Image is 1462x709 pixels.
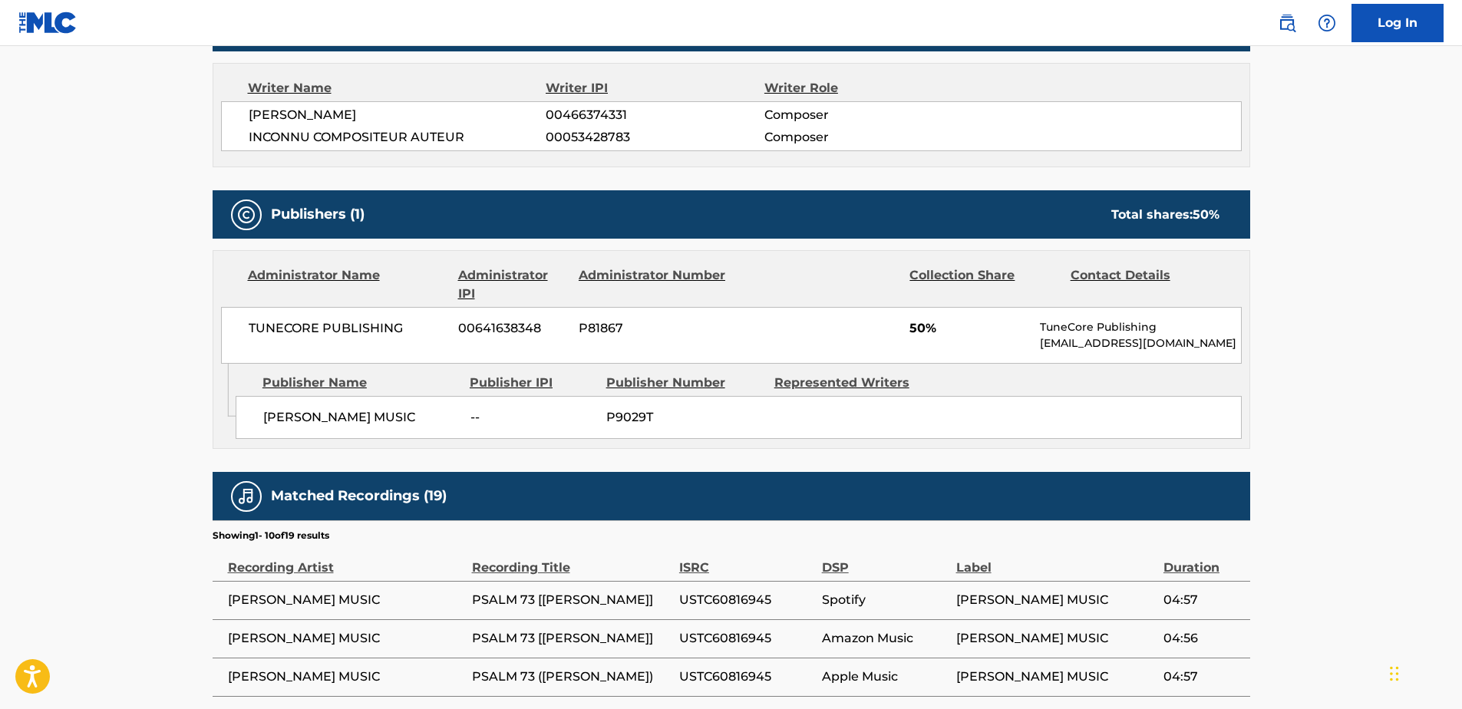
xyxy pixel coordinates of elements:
[1163,591,1243,609] span: 04:57
[1163,542,1243,577] div: Duration
[764,79,963,97] div: Writer Role
[248,266,447,303] div: Administrator Name
[271,487,447,505] h5: Matched Recordings (19)
[470,408,595,427] span: --
[470,374,595,392] div: Publisher IPI
[228,591,464,609] span: [PERSON_NAME] MUSIC
[228,668,464,686] span: [PERSON_NAME] MUSIC
[458,266,567,303] div: Administrator IPI
[679,668,814,686] span: USTC60816945
[18,12,78,34] img: MLC Logo
[1193,207,1219,222] span: 50 %
[1040,335,1240,351] p: [EMAIL_ADDRESS][DOMAIN_NAME]
[1390,651,1399,697] div: Drag
[472,542,672,577] div: Recording Title
[1385,635,1462,709] iframe: Chat Widget
[546,128,764,147] span: 00053428783
[679,629,814,648] span: USTC60816945
[472,591,672,609] span: PSALM 73 [[PERSON_NAME]]
[263,408,459,427] span: [PERSON_NAME] MUSIC
[1272,8,1302,38] a: Public Search
[249,128,546,147] span: INCONNU COMPOSITEUR AUTEUR
[1071,266,1219,303] div: Contact Details
[1351,4,1444,42] a: Log In
[249,106,546,124] span: [PERSON_NAME]
[249,319,447,338] span: TUNECORE PUBLISHING
[213,529,329,542] p: Showing 1 - 10 of 19 results
[228,629,464,648] span: [PERSON_NAME] MUSIC
[956,591,1156,609] span: [PERSON_NAME] MUSIC
[228,542,464,577] div: Recording Artist
[546,106,764,124] span: 00466374331
[579,319,728,338] span: P81867
[1318,14,1336,32] img: help
[1278,14,1296,32] img: search
[679,591,814,609] span: USTC60816945
[679,542,814,577] div: ISRC
[822,668,949,686] span: Apple Music
[956,629,1156,648] span: [PERSON_NAME] MUSIC
[579,266,728,303] div: Administrator Number
[764,106,963,124] span: Composer
[606,408,763,427] span: P9029T
[822,542,949,577] div: DSP
[822,591,949,609] span: Spotify
[606,374,763,392] div: Publisher Number
[458,319,567,338] span: 00641638348
[956,542,1156,577] div: Label
[956,668,1156,686] span: [PERSON_NAME] MUSIC
[472,668,672,686] span: PSALM 73 ([PERSON_NAME])
[764,128,963,147] span: Composer
[1040,319,1240,335] p: TuneCore Publishing
[909,266,1058,303] div: Collection Share
[1111,206,1219,224] div: Total shares:
[1312,8,1342,38] div: Help
[262,374,458,392] div: Publisher Name
[909,319,1028,338] span: 50%
[1163,629,1243,648] span: 04:56
[546,79,764,97] div: Writer IPI
[237,206,256,224] img: Publishers
[472,629,672,648] span: PSALM 73 [[PERSON_NAME]]
[271,206,365,223] h5: Publishers (1)
[248,79,546,97] div: Writer Name
[237,487,256,506] img: Matched Recordings
[822,629,949,648] span: Amazon Music
[774,374,931,392] div: Represented Writers
[1163,668,1243,686] span: 04:57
